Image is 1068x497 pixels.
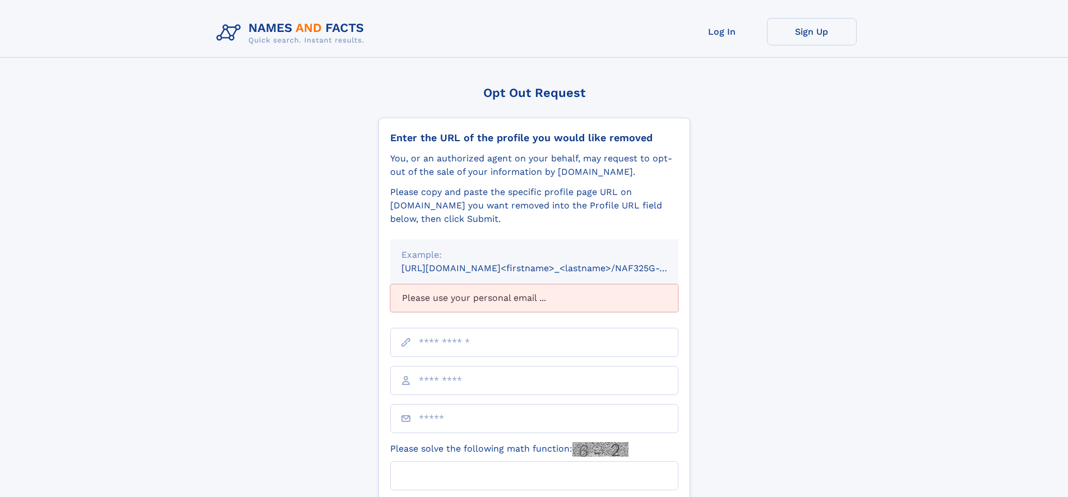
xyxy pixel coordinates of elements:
label: Please solve the following math function: [390,442,628,457]
div: Please use your personal email ... [390,284,678,312]
img: Logo Names and Facts [212,18,373,48]
div: Example: [401,248,667,262]
small: [URL][DOMAIN_NAME]<firstname>_<lastname>/NAF325G-xxxxxxxx [401,263,700,273]
div: Please copy and paste the specific profile page URL on [DOMAIN_NAME] you want removed into the Pr... [390,185,678,226]
a: Log In [677,18,767,45]
a: Sign Up [767,18,857,45]
div: Opt Out Request [378,86,690,100]
div: You, or an authorized agent on your behalf, may request to opt-out of the sale of your informatio... [390,152,678,179]
div: Enter the URL of the profile you would like removed [390,132,678,144]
